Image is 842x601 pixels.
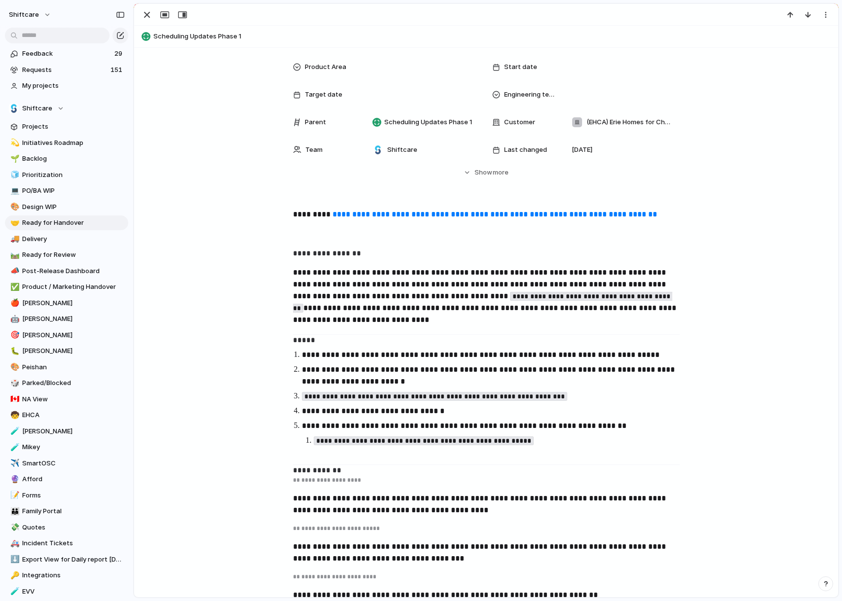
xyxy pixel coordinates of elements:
[22,49,111,59] span: Feedback
[10,522,17,533] div: 💸
[9,10,39,20] span: shiftcare
[22,491,125,500] span: Forms
[10,297,17,309] div: 🍎
[10,490,17,501] div: 📝
[22,282,125,292] span: Product / Marketing Handover
[5,101,128,116] button: Shiftcare
[10,570,17,581] div: 🔑
[5,552,128,567] div: ⬇️Export View for Daily report [DATE]
[5,456,128,471] a: ✈️SmartOSC
[10,586,17,597] div: 🧪
[9,410,19,420] button: 🧒
[10,265,17,277] div: 📣
[10,249,17,261] div: 🛤️
[504,62,537,72] span: Start date
[5,568,128,583] a: 🔑Integrations
[22,346,125,356] span: [PERSON_NAME]
[22,570,125,580] span: Integrations
[305,117,326,127] span: Parent
[5,536,128,551] a: 🚑Incident Tickets
[5,312,128,326] a: 🤖[PERSON_NAME]
[22,186,125,196] span: PO/BA WIP
[22,266,125,276] span: Post-Release Dashboard
[493,168,509,177] span: more
[9,474,19,484] button: 🔮
[5,280,128,294] a: ✅Product / Marketing Handover
[5,296,128,311] a: 🍎[PERSON_NAME]
[22,362,125,372] span: Peishan
[22,410,125,420] span: EHCA
[10,346,17,357] div: 🐛
[384,117,472,127] span: Scheduling Updates Phase 1
[10,554,17,565] div: ⬇️
[9,138,19,148] button: 💫
[5,584,128,599] a: 🧪EVV
[9,266,19,276] button: 📣
[10,378,17,389] div: 🎲
[9,170,19,180] button: 🧊
[9,538,19,548] button: 🚑
[9,523,19,532] button: 💸
[22,81,125,91] span: My projects
[22,442,125,452] span: Mikey
[5,504,128,519] div: 👪Family Portal
[9,555,19,565] button: ⬇️
[5,46,128,61] a: Feedback29
[293,164,680,181] button: Showmore
[10,410,17,421] div: 🧒
[10,153,17,165] div: 🌱
[22,65,108,75] span: Requests
[5,136,128,150] div: 💫Initiatives Roadmap
[5,119,128,134] a: Projects
[5,78,128,93] a: My projects
[139,29,834,44] button: Scheduling Updates Phase 1
[9,234,19,244] button: 🚚
[22,250,125,260] span: Ready for Review
[9,362,19,372] button: 🎨
[22,523,125,532] span: Quotes
[10,393,17,405] div: 🇨🇦
[5,344,128,358] div: 🐛[PERSON_NAME]
[5,360,128,375] a: 🎨Peishan
[22,587,125,597] span: EVV
[5,488,128,503] a: 📝Forms
[22,459,125,468] span: SmartOSC
[9,378,19,388] button: 🎲
[22,506,125,516] span: Family Portal
[9,459,19,468] button: ✈️
[305,145,323,155] span: Team
[5,520,128,535] a: 💸Quotes
[5,264,128,279] a: 📣Post-Release Dashboard
[5,183,128,198] a: 💻PO/BA WIP
[22,555,125,565] span: Export View for Daily report [DATE]
[22,298,125,308] span: [PERSON_NAME]
[10,474,17,485] div: 🔮
[5,472,128,487] a: 🔮Afford
[5,215,128,230] div: 🤝Ready for Handover
[9,250,19,260] button: 🛤️
[10,233,17,245] div: 🚚
[10,425,17,437] div: 🧪
[475,168,492,177] span: Show
[9,314,19,324] button: 🤖
[5,376,128,390] a: 🎲Parked/Blocked
[5,168,128,182] a: 🧊Prioritization
[5,328,128,343] div: 🎯[PERSON_NAME]
[22,474,125,484] span: Afford
[5,151,128,166] a: 🌱Backlog
[9,346,19,356] button: 🐛
[22,378,125,388] span: Parked/Blocked
[10,169,17,180] div: 🧊
[5,392,128,407] div: 🇨🇦NA View
[10,329,17,341] div: 🎯
[5,247,128,262] a: 🛤️Ready for Review
[10,217,17,229] div: 🤝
